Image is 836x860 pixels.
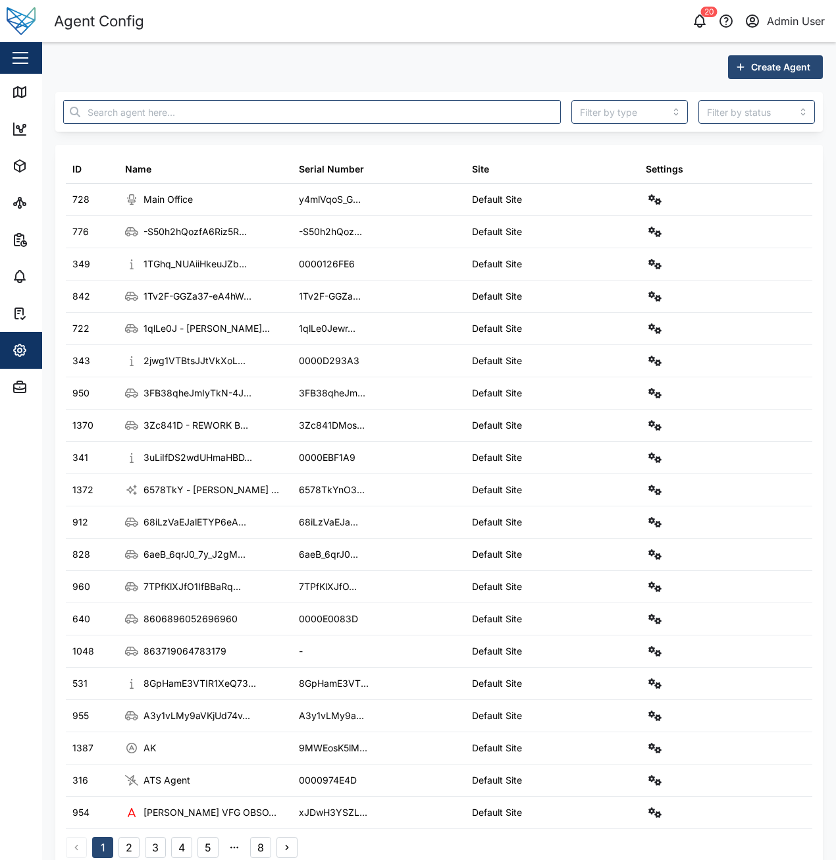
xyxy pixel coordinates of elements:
span: Create Agent [751,56,810,78]
div: Settings [34,343,81,358]
div: 0000D293A3 [299,354,359,368]
button: 8 [250,837,271,858]
div: 6578TkY - [PERSON_NAME] ... [144,483,279,497]
div: A3y1vLMy9aVKjUd74v... [144,709,250,723]
div: Default Site [472,612,522,626]
div: Alarms [34,269,75,284]
div: 640 [72,612,90,626]
div: Default Site [472,257,522,271]
div: 1TGhq_NUAiiHkeuJZb... [144,257,247,271]
div: 531 [72,676,88,691]
div: 3uLiIfDS2wdUHmaHBD... [144,450,252,465]
div: 1387 [72,741,93,755]
div: Default Site [472,709,522,723]
div: 1qlLe0J - [PERSON_NAME]... [144,321,270,336]
input: Search agent here... [63,100,561,124]
div: 912 [72,515,88,529]
input: Filter by type [571,100,688,124]
div: Default Site [472,354,522,368]
div: 7TPfKlXJfO... [299,579,357,594]
div: xJDwH3YSZL... [299,805,367,820]
div: [PERSON_NAME] VFG OBSO... [144,805,276,820]
div: 3FB38qheJmIyTkN-4J... [144,386,251,400]
div: 954 [72,805,90,820]
div: Admin [34,380,73,394]
div: 0000974E4D [299,773,357,788]
img: Main Logo [7,7,36,36]
div: Agent Config [54,10,144,33]
div: 0000E0083D [299,612,358,626]
div: Assets [34,159,75,173]
div: 9MWEosK5lM... [299,741,367,755]
div: 960 [72,579,90,594]
div: A3y1vLMy9a... [299,709,364,723]
button: 2 [118,837,140,858]
div: 8606896052696960 [144,612,238,626]
div: Sites [34,196,66,210]
div: Map [34,85,64,99]
div: Default Site [472,225,522,239]
div: 776 [72,225,89,239]
div: 3Zc841D - REWORK B... [144,418,248,433]
div: 0000EBF1A9 [299,450,355,465]
button: Admin User [743,12,825,30]
div: 8GpHamE3VT... [299,676,369,691]
div: Default Site [472,515,522,529]
div: ID [72,162,82,176]
div: 343 [72,354,90,368]
div: -S50h2hQozfA6Riz5R... [144,225,247,239]
div: 68iLzVaEJa... [299,515,358,529]
div: Default Site [472,741,522,755]
div: AK [144,741,156,755]
div: y4mlVqoS_G... [299,192,361,207]
div: 828 [72,547,90,562]
div: 2jwg1VTBtsJJtVkXoL... [144,354,246,368]
div: Serial Number [299,162,364,176]
div: Main Office [144,192,193,207]
div: Default Site [472,386,522,400]
div: Default Site [472,289,522,304]
div: 728 [72,192,90,207]
div: Site [472,162,489,176]
div: 722 [72,321,90,336]
div: Default Site [472,579,522,594]
div: - [299,644,303,658]
div: 20 [701,7,718,17]
div: 7TPfKlXJfO1IfBBaRq... [144,579,241,594]
div: Name [125,162,151,176]
button: Create Agent [728,55,823,79]
div: 1qlLe0Jewr... [299,321,355,336]
div: 863719064783179 [144,644,226,658]
div: Admin User [767,13,825,30]
div: 1048 [72,644,94,658]
div: 950 [72,386,90,400]
div: 842 [72,289,90,304]
div: 68iLzVaEJalETYP6eA... [144,515,246,529]
div: 1370 [72,418,93,433]
div: Default Site [472,644,522,658]
div: Default Site [472,450,522,465]
div: 341 [72,450,88,465]
div: Default Site [472,773,522,788]
div: Default Site [472,676,522,691]
div: Default Site [472,547,522,562]
div: Default Site [472,418,522,433]
div: 8GpHamE3VTIR1XeQ73... [144,676,256,691]
div: 6aeB_6qrJ0_7y_J2gM... [144,547,246,562]
div: 6aeB_6qrJ0... [299,547,358,562]
button: 5 [197,837,219,858]
div: 6578TkYnO3... [299,483,365,497]
div: 0000126FE6 [299,257,355,271]
div: Reports [34,232,79,247]
div: 1Tv2F-GGZa37-eA4hW... [144,289,251,304]
button: 3 [145,837,166,858]
button: 1 [92,837,113,858]
input: Filter by status [698,100,815,124]
div: 3Zc841DMos... [299,418,365,433]
div: 349 [72,257,90,271]
div: 316 [72,773,88,788]
div: Default Site [472,321,522,336]
div: Settings [646,162,683,176]
div: Dashboard [34,122,93,136]
div: Tasks [34,306,70,321]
